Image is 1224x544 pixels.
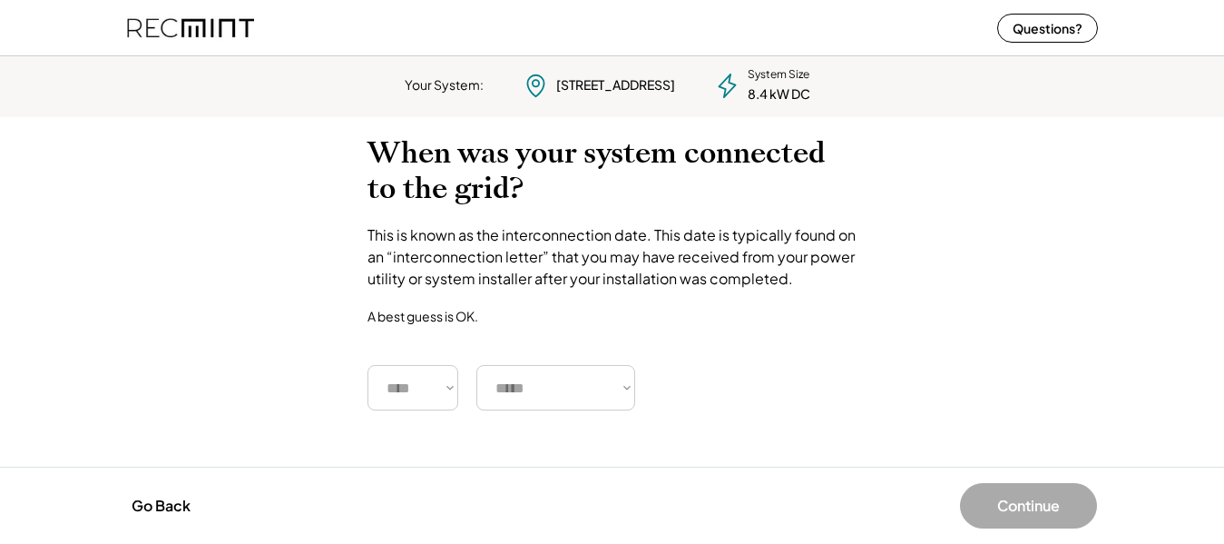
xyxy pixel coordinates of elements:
[367,224,857,290] div: This is known as the interconnection date. This date is typically found on an “interconnection le...
[127,4,254,52] img: recmint-logotype%403x%20%281%29.jpeg
[367,308,478,324] div: A best guess is OK.
[367,135,857,206] h2: When was your system connected to the grid?
[960,483,1097,529] button: Continue
[748,85,810,104] div: 8.4 kW DC
[126,486,196,526] button: Go Back
[556,76,675,94] div: [STREET_ADDRESS]
[748,67,809,83] div: System Size
[405,76,484,94] div: Your System:
[997,14,1098,43] button: Questions?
